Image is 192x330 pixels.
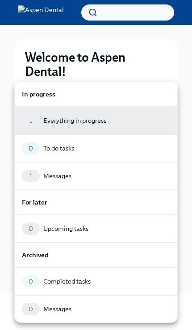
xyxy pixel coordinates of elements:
div: Messages [43,305,71,313]
a: 0To do tasks [14,134,178,162]
span: 0 [23,306,38,313]
a: 1Everything in progress [14,107,178,134]
h6: For later [22,197,170,207]
div: Messages [43,171,71,180]
span: 1 [24,117,38,124]
span: 0 [23,226,38,232]
a: 0Completed tasks [14,267,178,295]
div: To do tasks [43,144,74,153]
div: Upcoming tasks [43,224,88,233]
a: 0Upcoming tasks [14,215,178,242]
h6: In progress [22,89,170,99]
span: 0 [23,145,38,152]
h6: Archived [22,250,170,260]
a: For later [14,190,178,215]
span: 1 [24,173,38,180]
div: Completed tasks [43,277,91,286]
a: Archived [14,242,178,267]
a: 1Messages [14,162,178,190]
div: Everything in progress [43,116,106,125]
span: 0 [23,278,38,285]
a: In progress [14,82,178,107]
a: 0Messages [14,295,178,323]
